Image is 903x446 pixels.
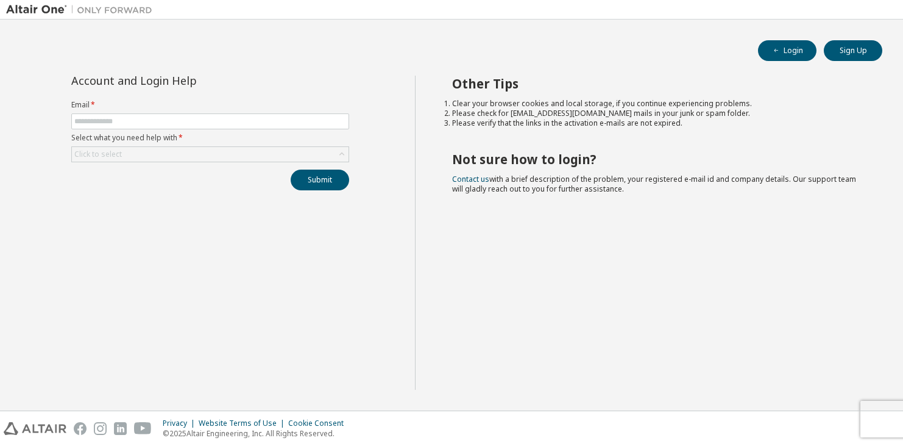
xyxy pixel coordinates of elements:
[288,419,351,428] div: Cookie Consent
[163,419,199,428] div: Privacy
[199,419,288,428] div: Website Terms of Use
[94,422,107,435] img: instagram.svg
[74,149,122,159] div: Click to select
[71,100,349,110] label: Email
[291,170,349,190] button: Submit
[452,109,861,118] li: Please check for [EMAIL_ADDRESS][DOMAIN_NAME] mails in your junk or spam folder.
[824,40,882,61] button: Sign Up
[758,40,816,61] button: Login
[6,4,158,16] img: Altair One
[74,422,87,435] img: facebook.svg
[114,422,127,435] img: linkedin.svg
[452,151,861,167] h2: Not sure how to login?
[71,133,349,143] label: Select what you need help with
[72,147,349,162] div: Click to select
[452,118,861,128] li: Please verify that the links in the activation e-mails are not expired.
[4,422,66,435] img: altair_logo.svg
[452,174,489,184] a: Contact us
[163,428,351,439] p: © 2025 Altair Engineering, Inc. All Rights Reserved.
[452,99,861,109] li: Clear your browser cookies and local storage, if you continue experiencing problems.
[71,76,294,85] div: Account and Login Help
[452,76,861,92] h2: Other Tips
[134,422,152,435] img: youtube.svg
[452,174,856,194] span: with a brief description of the problem, your registered e-mail id and company details. Our suppo...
